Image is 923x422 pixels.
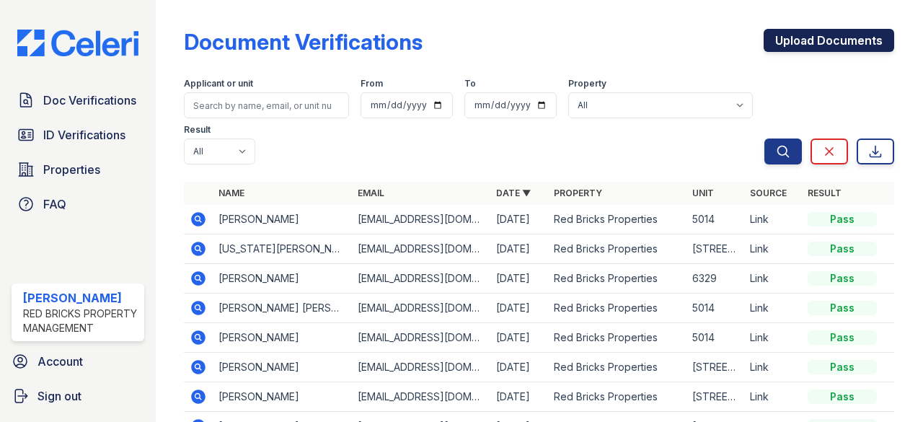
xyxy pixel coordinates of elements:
td: [DATE] [490,294,548,323]
td: [DATE] [490,353,548,382]
td: Red Bricks Properties [548,323,686,353]
td: [PERSON_NAME] [213,353,351,382]
td: [EMAIL_ADDRESS][DOMAIN_NAME] [352,205,490,234]
label: Result [184,124,211,136]
span: Doc Verifications [43,92,136,109]
a: Date ▼ [496,188,531,198]
td: Link [744,205,802,234]
td: Red Bricks Properties [548,353,686,382]
td: Red Bricks Properties [548,205,686,234]
div: [PERSON_NAME] [23,289,138,307]
a: Unit [692,188,714,198]
a: Email [358,188,384,198]
td: Link [744,294,802,323]
div: Pass [808,271,877,286]
td: Link [744,234,802,264]
td: [DATE] [490,382,548,412]
td: [DATE] [490,234,548,264]
a: Source [750,188,787,198]
a: Doc Verifications [12,86,144,115]
a: Account [6,347,150,376]
div: Pass [808,242,877,256]
td: [STREET_ADDRESS] [686,382,744,412]
div: Pass [808,301,877,315]
div: Pass [808,212,877,227]
a: Sign out [6,382,150,410]
td: [PERSON_NAME] [213,264,351,294]
label: To [464,78,476,89]
a: Name [218,188,244,198]
td: Red Bricks Properties [548,234,686,264]
td: [DATE] [490,205,548,234]
td: [US_STATE][PERSON_NAME] [213,234,351,264]
td: 5014 [686,323,744,353]
td: 6329 [686,264,744,294]
div: Document Verifications [184,29,423,55]
td: 5014 [686,294,744,323]
div: Pass [808,360,877,374]
td: [EMAIL_ADDRESS][DOMAIN_NAME] [352,382,490,412]
td: [STREET_ADDRESS][PERSON_NAME] [686,353,744,382]
td: [EMAIL_ADDRESS][DOMAIN_NAME] [352,234,490,264]
a: ID Verifications [12,120,144,149]
label: From [361,78,383,89]
td: Link [744,382,802,412]
span: ID Verifications [43,126,125,144]
td: Red Bricks Properties [548,294,686,323]
label: Property [568,78,606,89]
td: [EMAIL_ADDRESS][DOMAIN_NAME] [352,294,490,323]
td: [EMAIL_ADDRESS][DOMAIN_NAME] [352,353,490,382]
td: Link [744,264,802,294]
label: Applicant or unit [184,78,253,89]
td: Link [744,353,802,382]
td: [DATE] [490,323,548,353]
a: Properties [12,155,144,184]
td: [DATE] [490,264,548,294]
td: Red Bricks Properties [548,382,686,412]
a: Upload Documents [764,29,894,52]
span: Properties [43,161,100,178]
td: [PERSON_NAME] [213,323,351,353]
td: Red Bricks Properties [548,264,686,294]
div: Red Bricks Property Management [23,307,138,335]
input: Search by name, email, or unit number [184,92,349,118]
span: Sign out [37,387,81,405]
td: [PERSON_NAME] [213,205,351,234]
td: [PERSON_NAME] [213,382,351,412]
img: CE_Logo_Blue-a8612792a0a2168367f1c8372b55b34899dd931a85d93a1a3d3e32e68fde9ad4.png [6,30,150,57]
td: Link [744,323,802,353]
td: [EMAIL_ADDRESS][DOMAIN_NAME] [352,323,490,353]
span: FAQ [43,195,66,213]
td: 5014 [686,205,744,234]
td: [PERSON_NAME] [PERSON_NAME] [213,294,351,323]
a: FAQ [12,190,144,219]
td: [EMAIL_ADDRESS][DOMAIN_NAME] [352,264,490,294]
span: Account [37,353,83,370]
div: Pass [808,390,877,404]
a: Result [808,188,842,198]
a: Property [554,188,602,198]
div: Pass [808,330,877,345]
td: [STREET_ADDRESS][PERSON_NAME] [686,234,744,264]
